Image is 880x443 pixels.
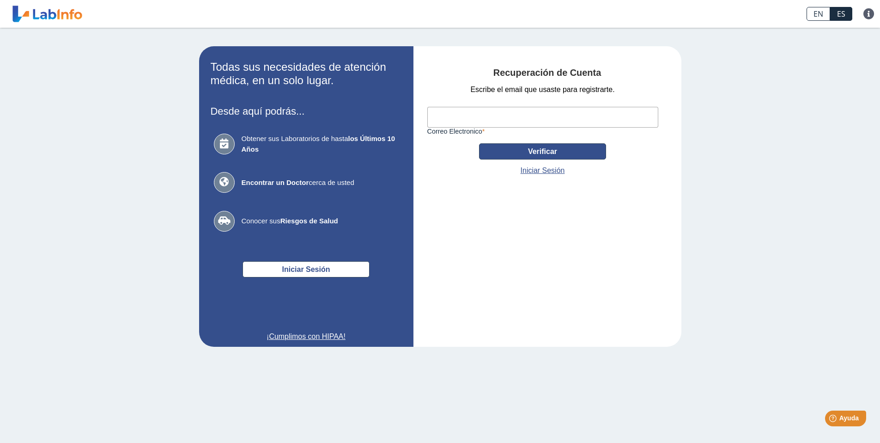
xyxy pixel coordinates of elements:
a: ES [830,7,852,21]
h3: Desde aquí podrás... [211,105,402,117]
button: Iniciar Sesión [243,261,370,277]
span: cerca de usted [242,178,399,188]
span: Conocer sus [242,216,399,227]
span: Obtener sus Laboratorios de hasta [242,134,399,154]
b: Encontrar un Doctor [242,178,309,186]
a: ¡Cumplimos con HIPAA! [211,331,402,342]
iframe: Help widget launcher [798,407,870,433]
button: Verificar [479,143,606,160]
b: Riesgos de Salud [280,217,338,225]
a: Iniciar Sesión [521,165,565,176]
label: Correo Electronico [427,128,658,135]
h4: Recuperación de Cuenta [427,68,668,79]
h2: Todas sus necesidades de atención médica, en un solo lugar. [211,61,402,87]
b: los Últimos 10 Años [242,135,395,153]
a: EN [807,7,830,21]
span: Escribe el email que usaste para registrarte. [470,84,614,95]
